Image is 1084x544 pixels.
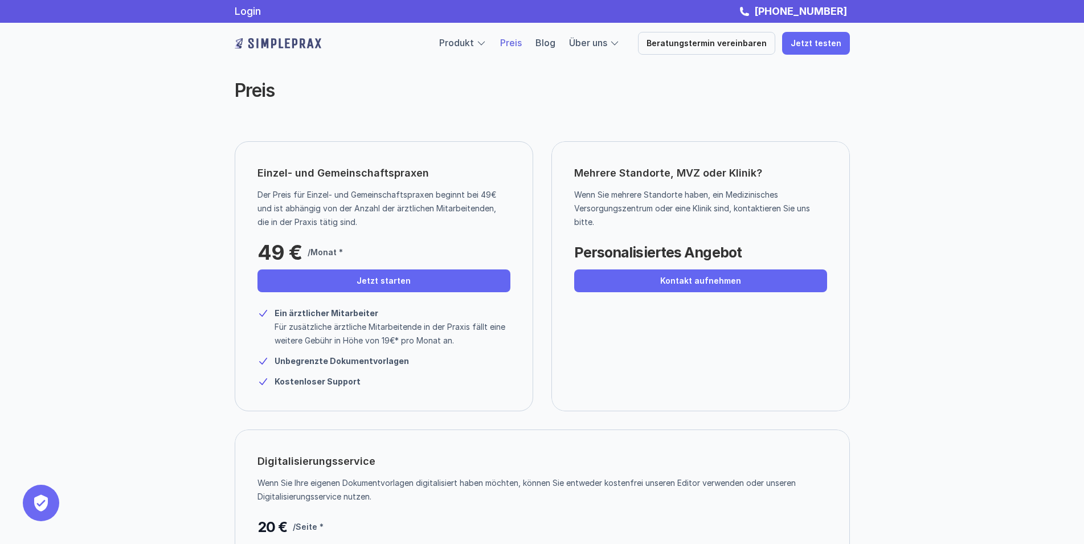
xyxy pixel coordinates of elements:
p: Digitalisierungsservice [257,452,375,471]
a: Login [235,5,261,17]
h2: Preis [235,80,662,101]
p: /Monat * [308,246,343,259]
a: Produkt [439,37,474,48]
p: Wenn Sie mehrere Standorte haben, ein Medizinisches Versorgungszentrum oder eine Klinik sind, kon... [574,188,819,229]
p: Mehrere Standorte, MVZ oder Klinik? [574,164,827,182]
p: Der Preis für Einzel- und Gemeinschaftspraxen beginnt bei 49€ und ist abhängig von der Anzahl der... [257,188,502,229]
strong: [PHONE_NUMBER] [754,5,847,17]
p: Für zusätzliche ärztliche Mitarbeitende in der Praxis fällt eine weitere Gebühr in Höhe von 19€* ... [275,320,510,347]
strong: Ein ärztlicher Mitarbeiter [275,308,378,318]
a: Jetzt testen [782,32,850,55]
strong: Unbegrenzte Dokumentvorlagen [275,356,409,366]
a: Preis [500,37,522,48]
p: Jetzt testen [791,39,841,48]
p: 20 € [257,516,287,538]
a: Jetzt starten [257,269,510,292]
a: Beratungstermin vereinbaren [638,32,775,55]
strong: Kostenloser Support [275,377,361,386]
p: /Seite * [293,520,324,534]
p: Personalisiertes Angebot [574,241,742,264]
a: Über uns [569,37,607,48]
p: Jetzt starten [357,276,411,286]
p: Wenn Sie Ihre eigenen Dokumentvorlagen digitalisiert haben möchten, können Sie entweder kostenfre... [257,476,819,504]
a: Blog [535,37,555,48]
p: Kontakt aufnehmen [660,276,741,286]
a: Kontakt aufnehmen [574,269,827,292]
p: Einzel- und Gemeinschaftspraxen [257,164,429,182]
p: 49 € [257,241,302,264]
a: [PHONE_NUMBER] [751,5,850,17]
p: Beratungstermin vereinbaren [647,39,767,48]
